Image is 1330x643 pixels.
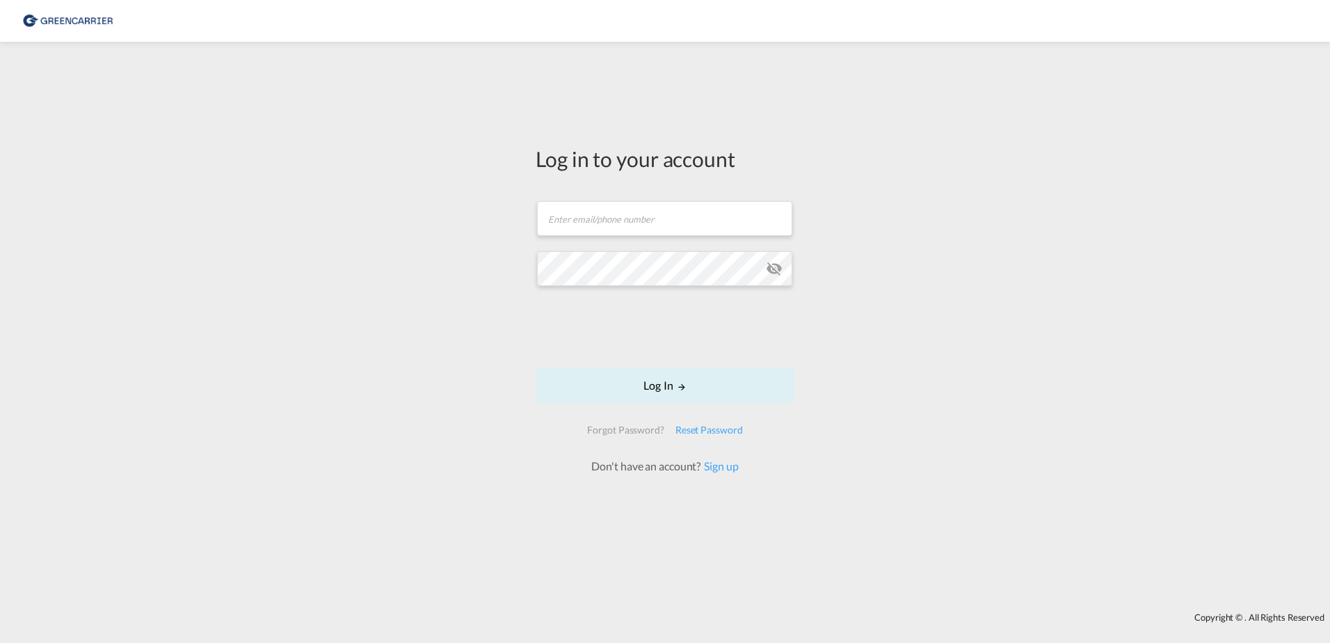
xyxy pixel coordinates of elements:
[21,6,115,37] img: 8cf206808afe11efa76fcd1e3d746489.png
[670,418,748,443] div: Reset Password
[559,300,771,354] iframe: reCAPTCHA
[536,144,794,173] div: Log in to your account
[582,418,669,443] div: Forgot Password?
[536,368,794,403] button: LOGIN
[576,459,753,474] div: Don't have an account?
[537,201,792,236] input: Enter email/phone number
[700,459,738,473] a: Sign up
[766,260,783,277] md-icon: icon-eye-off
